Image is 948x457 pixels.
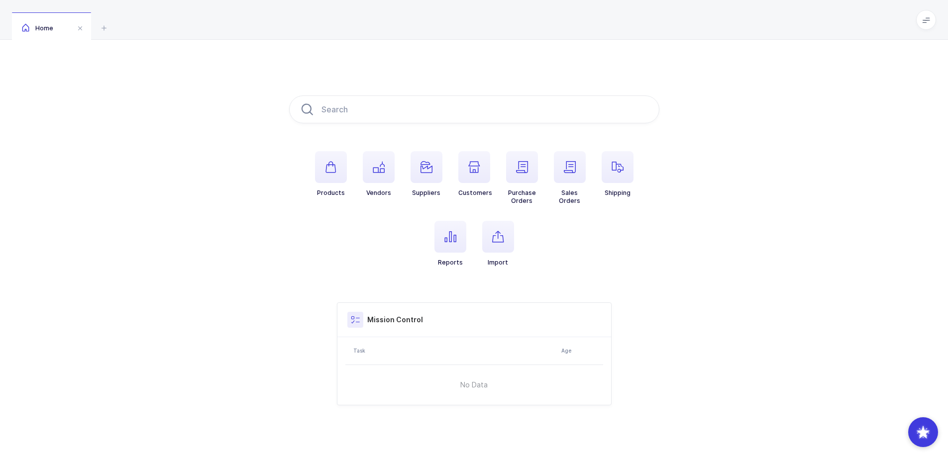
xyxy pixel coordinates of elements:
[367,315,423,325] h3: Mission Control
[363,151,395,197] button: Vendors
[602,151,633,197] button: Shipping
[411,151,442,197] button: Suppliers
[458,151,492,197] button: Customers
[315,151,347,197] button: Products
[506,151,538,205] button: PurchaseOrders
[482,221,514,267] button: Import
[22,24,53,32] span: Home
[434,221,466,267] button: Reports
[554,151,586,205] button: SalesOrders
[289,95,659,123] input: Search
